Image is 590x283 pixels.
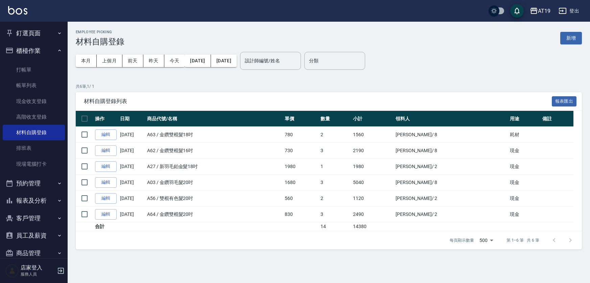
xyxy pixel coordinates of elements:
p: 每頁顯示數量 [450,237,474,243]
td: [PERSON_NAME] / 8 [394,175,508,190]
a: 材料自購登錄 [3,125,65,140]
td: 1560 [351,127,394,143]
button: 報表及分析 [3,192,65,209]
td: [DATE] [118,159,145,175]
th: 小計 [351,111,394,127]
td: 14 [319,222,351,231]
td: [DATE] [118,190,145,206]
button: 本月 [76,55,97,67]
th: 備註 [541,111,573,127]
td: A56 / 雙棍有色髮20吋 [145,190,283,206]
td: 耗材 [508,127,541,143]
button: AT19 [527,4,553,18]
td: 1 [319,159,351,175]
a: 編輯 [95,161,117,172]
th: 數量 [319,111,351,127]
a: 帳單列表 [3,78,65,93]
button: 前天 [122,55,143,67]
td: A64 / 金鑽雙棍髮20吋 [145,206,283,222]
button: 新增 [560,32,582,44]
td: 5040 [351,175,394,190]
td: [PERSON_NAME] / 8 [394,143,508,159]
a: 打帳單 [3,62,65,78]
button: 預約管理 [3,175,65,192]
a: 排班表 [3,140,65,156]
td: [PERSON_NAME] / 2 [394,206,508,222]
td: 現金 [508,206,541,222]
button: [DATE] [185,55,211,67]
button: 客戶管理 [3,209,65,227]
button: 上個月 [97,55,122,67]
td: 730 [283,143,319,159]
td: [PERSON_NAME] / 2 [394,159,508,175]
button: 昨天 [143,55,164,67]
button: 登出 [556,5,582,17]
h3: 材料自購登錄 [76,37,124,46]
a: 新增 [560,35,582,41]
th: 商品代號/名稱 [145,111,283,127]
td: A27 / 新羽毛鉑金髮18吋 [145,159,283,175]
a: 現場電腦打卡 [3,156,65,172]
button: 商品管理 [3,244,65,262]
p: 共 6 筆, 1 / 1 [76,83,582,89]
button: 報表匯出 [552,96,577,107]
button: [DATE] [211,55,237,67]
td: 2 [319,190,351,206]
td: 830 [283,206,319,222]
span: 材料自購登錄列表 [84,98,552,105]
td: A03 / 金鑽羽毛髮20吋 [145,175,283,190]
td: 合計 [93,222,118,231]
p: 服務人員 [21,271,55,277]
td: A62 / 金鑽雙棍髮16吋 [145,143,283,159]
img: Logo [8,6,27,15]
a: 報表匯出 [552,98,577,104]
th: 日期 [118,111,145,127]
button: 員工及薪資 [3,227,65,244]
td: 1680 [283,175,319,190]
td: 3 [319,206,351,222]
div: 500 [477,231,496,249]
button: 釘選頁面 [3,24,65,42]
p: 第 1–6 筆 共 6 筆 [506,237,539,243]
td: 780 [283,127,319,143]
td: 現金 [508,175,541,190]
th: 單價 [283,111,319,127]
button: 櫃檯作業 [3,42,65,60]
td: 1120 [351,190,394,206]
button: 今天 [164,55,185,67]
button: save [510,4,524,18]
a: 現金收支登錄 [3,94,65,109]
td: 1980 [283,159,319,175]
a: 高階收支登錄 [3,109,65,125]
div: AT19 [538,7,550,15]
td: 2 [319,127,351,143]
th: 用途 [508,111,541,127]
td: 3 [319,175,351,190]
td: 現金 [508,143,541,159]
h5: 店家登入 [21,264,55,271]
th: 操作 [93,111,118,127]
img: Person [5,264,19,278]
td: 現金 [508,159,541,175]
td: 14380 [351,222,394,231]
td: 1980 [351,159,394,175]
a: 編輯 [95,193,117,204]
a: 編輯 [95,145,117,156]
td: 2190 [351,143,394,159]
td: [PERSON_NAME] / 8 [394,127,508,143]
td: 3 [319,143,351,159]
a: 編輯 [95,129,117,140]
a: 編輯 [95,209,117,220]
td: 560 [283,190,319,206]
td: A63 / 金鑽雙棍髮18吋 [145,127,283,143]
td: [PERSON_NAME] / 2 [394,190,508,206]
td: [DATE] [118,175,145,190]
td: [DATE] [118,143,145,159]
th: 領料人 [394,111,508,127]
td: [DATE] [118,206,145,222]
td: [DATE] [118,127,145,143]
td: 現金 [508,190,541,206]
a: 編輯 [95,177,117,188]
h2: Employee Picking [76,30,124,34]
td: 2490 [351,206,394,222]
